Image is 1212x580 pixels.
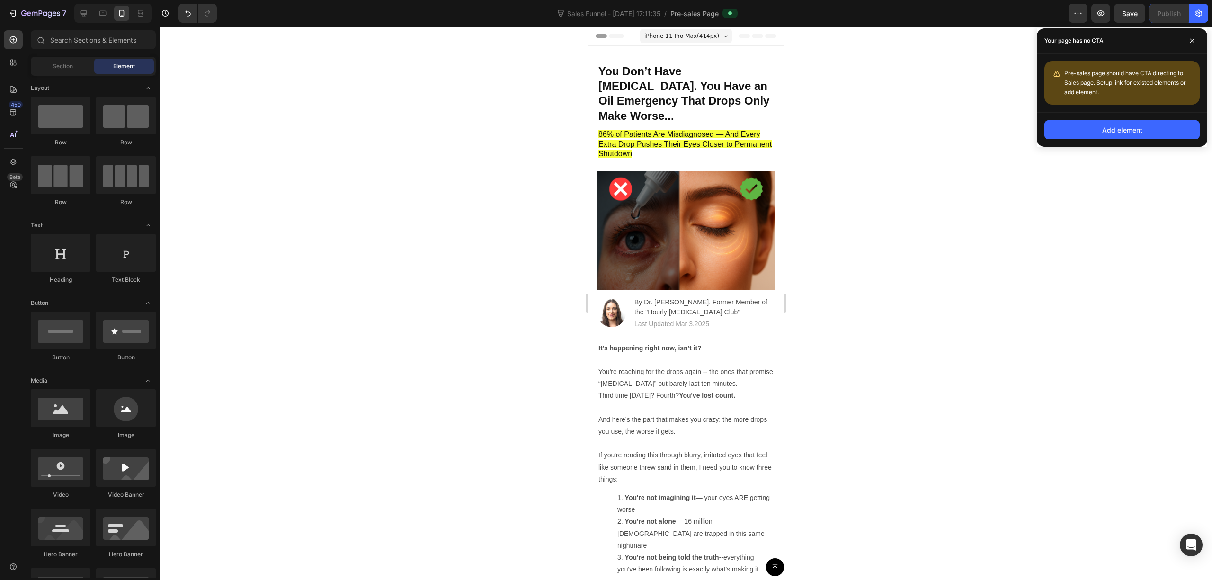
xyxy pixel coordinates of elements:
[1044,120,1200,139] button: Add element
[31,84,49,92] span: Layout
[29,525,186,561] li: --everything you've been following is exactly what’s making it worse.
[1102,125,1142,135] div: Add element
[96,138,156,147] div: Row
[53,62,73,71] span: Section
[7,173,23,181] div: Beta
[1044,36,1104,45] p: Your page has no CTA
[37,527,131,535] strong: You're not being told the truth
[141,373,156,388] span: Toggle open
[565,9,662,18] span: Sales Funnel - [DATE] 17:11:35
[670,9,719,18] span: Pre-sales Page
[1157,9,1181,18] div: Publish
[1180,534,1203,556] div: Open Intercom Messenger
[141,80,156,96] span: Toggle open
[1149,4,1189,23] button: Publish
[31,550,90,559] div: Hero Banner
[31,299,48,307] span: Button
[62,8,66,19] p: 7
[1064,70,1186,96] span: Pre-sales page should have CTA directing to Sales page. Setup link for existed elements or add el...
[31,198,90,206] div: Row
[4,4,71,23] button: 7
[31,491,90,499] div: Video
[96,431,156,439] div: Image
[1114,4,1145,23] button: Save
[31,221,43,230] span: Text
[31,376,47,385] span: Media
[9,101,23,108] div: 450
[96,276,156,284] div: Text Block
[31,276,90,284] div: Heading
[141,218,156,233] span: Toggle open
[664,9,667,18] span: /
[113,62,135,71] span: Element
[178,4,217,23] div: Undo/Redo
[588,27,784,580] iframe: Design area
[31,138,90,147] div: Row
[141,295,156,311] span: Toggle open
[31,431,90,439] div: Image
[96,491,156,499] div: Video Banner
[96,353,156,362] div: Button
[96,550,156,559] div: Hero Banner
[31,353,90,362] div: Button
[1122,9,1138,18] span: Save
[31,30,156,49] input: Search Sections & Elements
[96,198,156,206] div: Row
